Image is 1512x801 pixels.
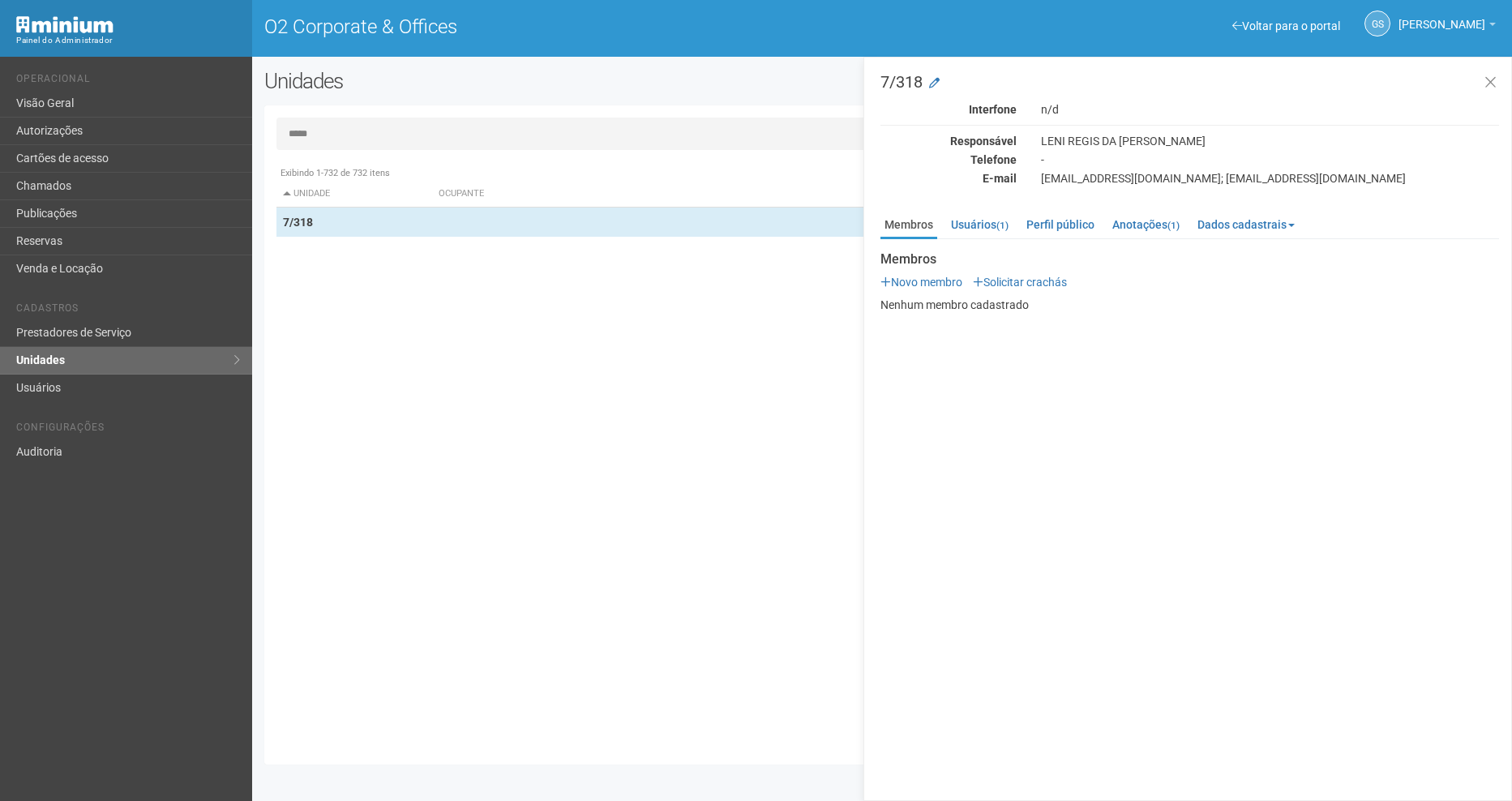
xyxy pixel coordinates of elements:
div: Responsável [868,134,1029,148]
a: Novo membro [880,276,962,289]
li: Cadastros [16,302,240,319]
th: Unidade: activate to sort column descending [276,181,432,208]
div: [EMAIL_ADDRESS][DOMAIN_NAME]; [EMAIL_ADDRESS][DOMAIN_NAME] [1029,171,1511,186]
div: LENI REGIS DA [PERSON_NAME] [1029,134,1511,148]
div: Interfone [868,102,1029,117]
a: GS [1364,11,1390,36]
strong: Membros [880,252,1499,267]
a: Solicitar crachás [973,276,1067,289]
a: [PERSON_NAME] [1398,20,1496,33]
a: Usuários(1) [947,212,1013,237]
h3: 7/318 [880,74,1499,90]
strong: 7/318 [283,216,313,229]
small: (1) [1167,220,1180,231]
div: - [1029,152,1511,167]
span: Gabriela Souza [1398,2,1485,31]
a: Modificar a unidade [929,75,940,92]
a: Anotações(1) [1108,212,1184,237]
div: Telefone [868,152,1029,167]
li: Operacional [16,73,240,90]
a: Membros [880,212,937,239]
li: Configurações [16,422,240,439]
small: (1) [996,220,1009,231]
p: Nenhum membro cadastrado [880,298,1499,312]
h2: Unidades [264,69,765,93]
div: Exibindo 1-732 de 732 itens [276,166,1488,181]
div: Painel do Administrador [16,33,240,48]
a: Dados cadastrais [1193,212,1299,237]
a: Voltar para o portal [1232,19,1340,32]
img: Minium [16,16,114,33]
div: n/d [1029,102,1511,117]
h1: O2 Corporate & Offices [264,16,870,37]
div: E-mail [868,171,1029,186]
a: Perfil público [1022,212,1099,237]
th: Ocupante: activate to sort column ascending [432,181,966,208]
